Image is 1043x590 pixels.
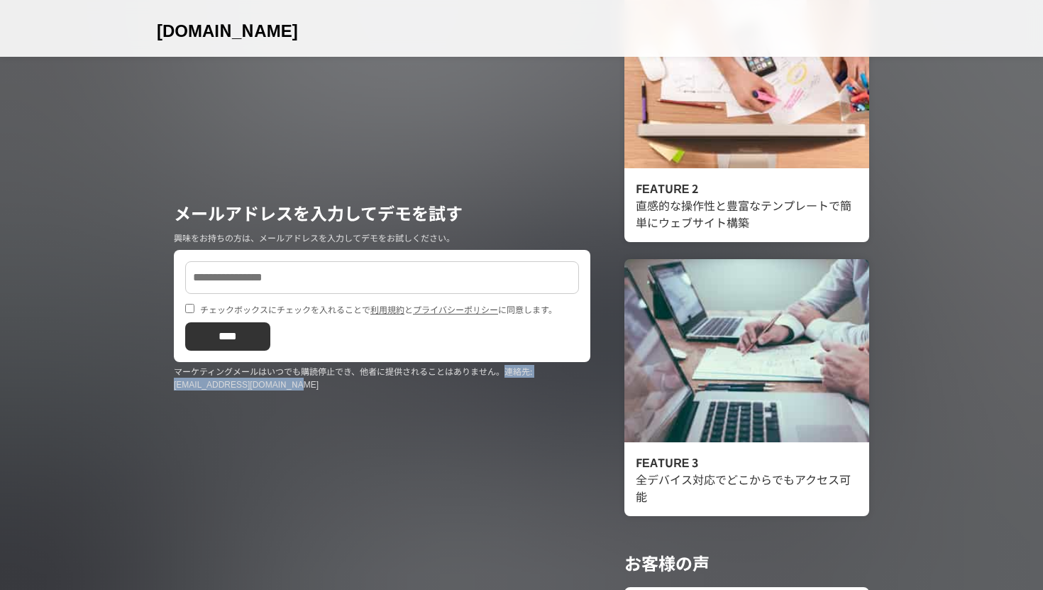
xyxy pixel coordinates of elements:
[636,180,858,197] div: Feature 2
[636,454,858,471] div: Feature 3
[413,303,498,315] a: プライバシーポリシー
[200,303,557,315] label: チェックボックスにチェックを入れることで と に同意します。
[636,197,851,231] a: 直感的な操作性と豊富なテンプレートで簡単にウェブサイト構築
[370,303,404,315] a: 利用規約
[174,231,590,244] p: 興味をお持ちの方は、メールアドレスを入力してデモをお試しください。
[624,259,869,443] img: person holding pencil near laptop computer
[157,17,298,43] span: [DOMAIN_NAME]
[636,471,851,505] a: 全デバイス対応でどこからでもアクセス可能
[624,550,710,576] h2: お客様の声
[174,365,590,390] p: マーケティングメールはいつでも購読停止でき、他者に提供されることはありません。連絡先: [EMAIL_ADDRESS][DOMAIN_NAME]
[174,200,590,226] h2: メールアドレスを入力してデモを試す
